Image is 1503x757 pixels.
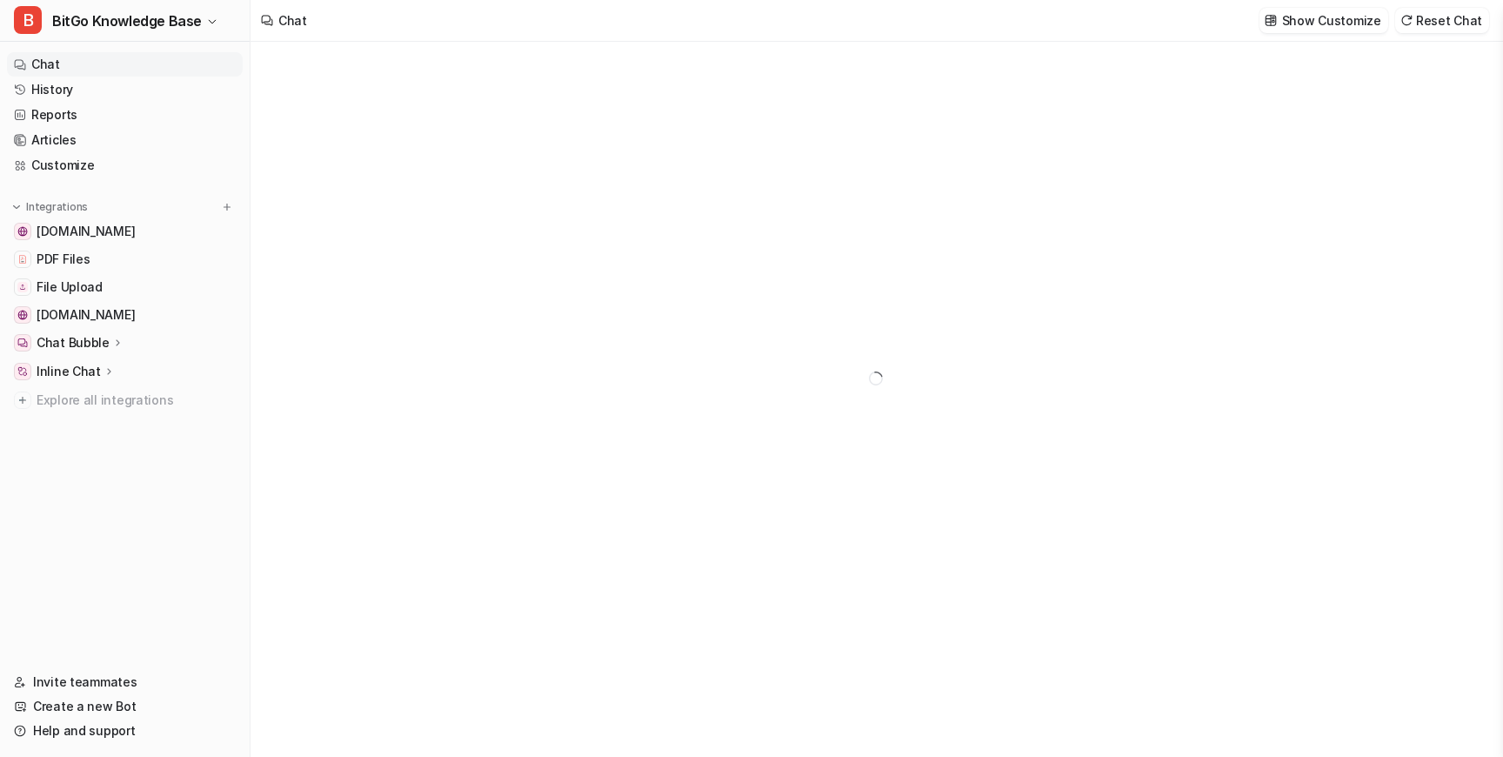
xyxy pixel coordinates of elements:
p: Inline Chat [37,363,101,380]
img: www.bitgo.com [17,226,28,237]
a: Articles [7,128,243,152]
button: Show Customize [1259,8,1388,33]
img: expand menu [10,201,23,213]
span: B [14,6,42,34]
p: Chat Bubble [37,334,110,352]
p: Show Customize [1282,11,1381,30]
span: File Upload [37,278,103,296]
a: Help and support [7,719,243,743]
img: File Upload [17,282,28,292]
a: www.bitgo.com[DOMAIN_NAME] [7,219,243,244]
a: PDF FilesPDF Files [7,247,243,271]
img: Inline Chat [17,366,28,377]
img: reset [1400,14,1413,27]
img: customize [1265,14,1277,27]
a: File UploadFile Upload [7,275,243,299]
a: Customize [7,153,243,178]
a: developers.bitgo.com[DOMAIN_NAME] [7,303,243,327]
p: Integrations [26,200,88,214]
a: Invite teammates [7,670,243,694]
button: Integrations [7,198,93,216]
span: [DOMAIN_NAME] [37,306,135,324]
span: PDF Files [37,251,90,268]
a: Reports [7,103,243,127]
img: explore all integrations [14,392,31,409]
button: Reset Chat [1395,8,1489,33]
img: menu_add.svg [221,201,233,213]
img: Chat Bubble [17,338,28,348]
img: developers.bitgo.com [17,310,28,320]
span: BitGo Knowledge Base [52,9,202,33]
span: Explore all integrations [37,386,236,414]
a: Chat [7,52,243,77]
span: [DOMAIN_NAME] [37,223,135,240]
a: History [7,77,243,102]
img: PDF Files [17,254,28,265]
div: Chat [278,11,307,30]
a: Create a new Bot [7,694,243,719]
a: Explore all integrations [7,388,243,412]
